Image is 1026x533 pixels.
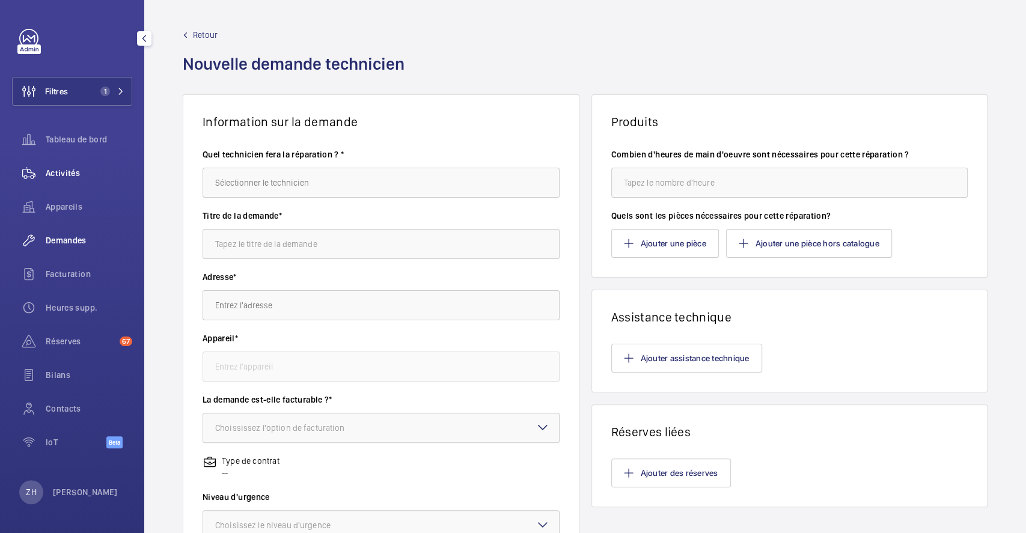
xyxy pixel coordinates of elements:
input: Tapez le nombre d'heure [611,168,968,198]
span: 1 [100,87,110,96]
span: Filtres [45,85,68,97]
label: La demande est-elle facturable ?* [203,394,560,406]
button: Ajouter assistance technique [611,344,762,373]
span: Réserves [46,335,115,347]
label: Quels sont les pièces nécessaires pour cette réparation? [611,210,968,222]
span: Beta [106,436,123,448]
h1: Information sur la demande [203,114,560,129]
div: Choisissez le niveau d'urgence [215,519,361,531]
span: Activités [46,167,132,179]
span: 67 [120,337,132,346]
h1: Assistance technique [611,309,968,324]
button: Ajouter une pièce [611,229,719,258]
span: Demandes [46,234,132,246]
h1: Nouvelle demande technicien [183,53,412,94]
label: Combien d'heures de main d'oeuvre sont nécessaires pour cette réparation ? [611,148,968,160]
span: Retour [193,29,218,41]
div: Choississez l'option de facturation [215,422,375,434]
span: Appareils [46,201,132,213]
h1: Réserves liées [611,424,968,439]
button: Filtres1 [12,77,132,106]
input: Entrez l'appareil [203,352,560,382]
h1: Produits [611,114,968,129]
span: Facturation [46,268,132,280]
p: -- [222,467,279,479]
span: Contacts [46,403,132,415]
button: Ajouter une pièce hors catalogue [726,229,892,258]
label: Quel technicien fera la réparation ? * [203,148,560,160]
span: Heures supp. [46,302,132,314]
input: Sélectionner le technicien [203,168,560,198]
input: Tapez le titre de la demande [203,229,560,259]
span: IoT [46,436,106,448]
label: Niveau d'urgence [203,491,560,503]
span: Tableau de bord [46,133,132,145]
button: Ajouter des réserves [611,458,731,487]
input: Entrez l'adresse [203,290,560,320]
p: ZH [26,486,36,498]
label: Titre de la demande* [203,210,560,222]
label: Adresse* [203,271,560,283]
span: Bilans [46,369,132,381]
label: Appareil* [203,332,560,344]
p: [PERSON_NAME] [53,486,118,498]
p: Type de contrat [222,455,279,467]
